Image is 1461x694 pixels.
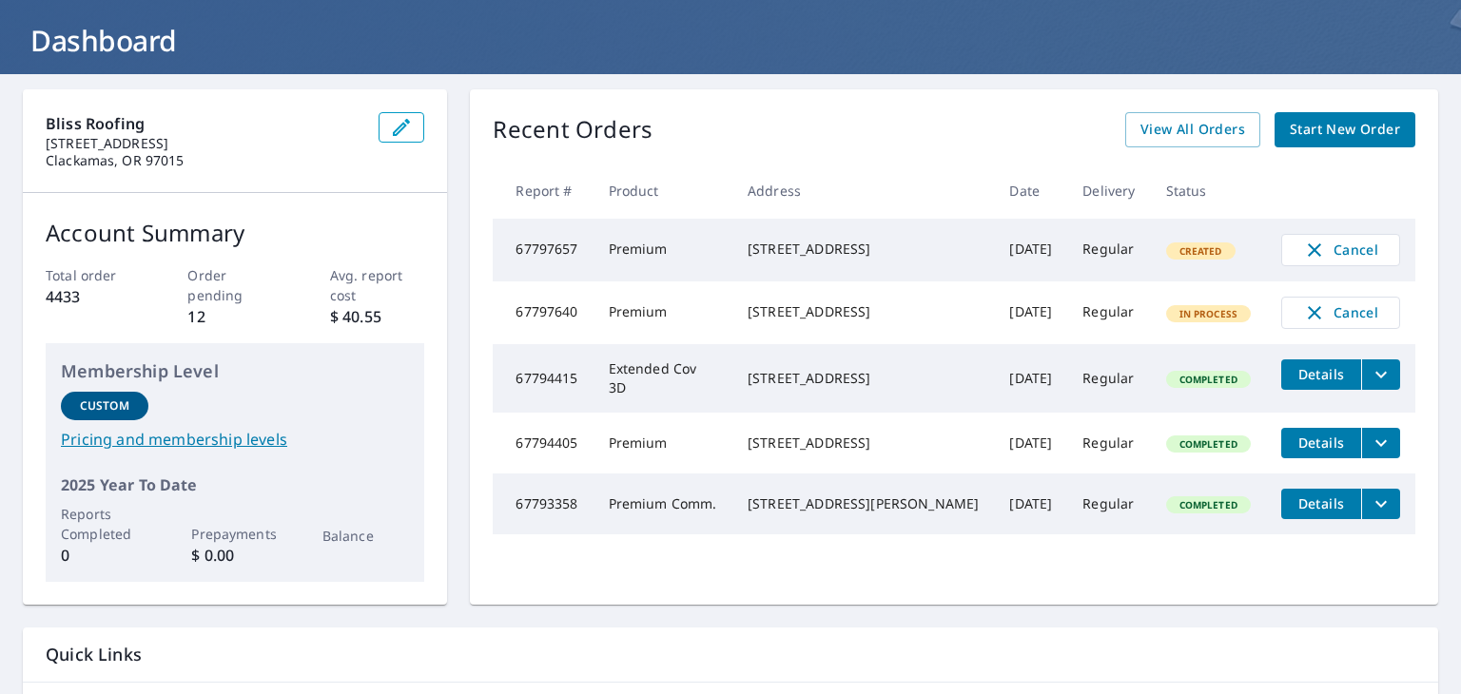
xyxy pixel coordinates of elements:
[748,494,979,513] div: [STREET_ADDRESS][PERSON_NAME]
[994,344,1067,413] td: [DATE]
[1067,413,1150,473] td: Regular
[1067,281,1150,344] td: Regular
[1290,118,1400,142] span: Start New Order
[46,216,424,250] p: Account Summary
[46,135,363,152] p: [STREET_ADDRESS]
[732,163,994,219] th: Address
[46,112,363,135] p: Bliss Roofing
[61,544,148,567] p: 0
[493,344,593,413] td: 67794415
[748,434,979,453] div: [STREET_ADDRESS]
[994,219,1067,281] td: [DATE]
[1361,489,1400,519] button: filesDropdownBtn-67793358
[191,544,279,567] p: $ 0.00
[187,305,282,328] p: 12
[191,524,279,544] p: Prepayments
[330,305,425,328] p: $ 40.55
[1281,234,1400,266] button: Cancel
[46,265,141,285] p: Total order
[1281,297,1400,329] button: Cancel
[994,281,1067,344] td: [DATE]
[594,473,732,534] td: Premium Comm.
[994,473,1067,534] td: [DATE]
[594,163,732,219] th: Product
[330,265,425,305] p: Avg. report cost
[1275,112,1415,147] a: Start New Order
[748,369,979,388] div: [STREET_ADDRESS]
[1168,498,1249,511] span: Completed
[594,413,732,473] td: Premium
[493,219,593,281] td: 67797657
[1293,365,1350,383] span: Details
[1281,359,1361,390] button: detailsBtn-67794415
[493,473,593,534] td: 67793358
[1140,118,1245,142] span: View All Orders
[1067,473,1150,534] td: Regular
[1281,428,1361,458] button: detailsBtn-67794405
[1067,219,1150,281] td: Regular
[1168,373,1249,386] span: Completed
[994,163,1067,219] th: Date
[493,281,593,344] td: 67797640
[46,152,363,169] p: Clackamas, OR 97015
[1067,344,1150,413] td: Regular
[748,240,979,259] div: [STREET_ADDRESS]
[1301,239,1380,261] span: Cancel
[1293,434,1350,452] span: Details
[994,413,1067,473] td: [DATE]
[46,643,1415,666] p: Quick Links
[322,526,410,546] p: Balance
[1168,437,1249,451] span: Completed
[594,281,732,344] td: Premium
[1168,244,1234,258] span: Created
[594,344,732,413] td: Extended Cov 3D
[1293,494,1350,512] span: Details
[493,413,593,473] td: 67794405
[493,112,653,147] p: Recent Orders
[61,473,409,496] p: 2025 Year To Date
[80,397,129,414] p: Custom
[1168,307,1250,320] span: In Process
[1361,359,1400,390] button: filesDropdownBtn-67794415
[1281,489,1361,519] button: detailsBtn-67793358
[594,219,732,281] td: Premium
[61,504,148,544] p: Reports Completed
[1067,163,1150,219] th: Delivery
[1301,301,1380,324] span: Cancel
[1361,428,1400,458] button: filesDropdownBtn-67794405
[61,428,409,451] a: Pricing and membership levels
[493,163,593,219] th: Report #
[1151,163,1267,219] th: Status
[23,21,1438,60] h1: Dashboard
[187,265,282,305] p: Order pending
[1125,112,1260,147] a: View All Orders
[46,285,141,308] p: 4433
[61,358,409,384] p: Membership Level
[748,302,979,321] div: [STREET_ADDRESS]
